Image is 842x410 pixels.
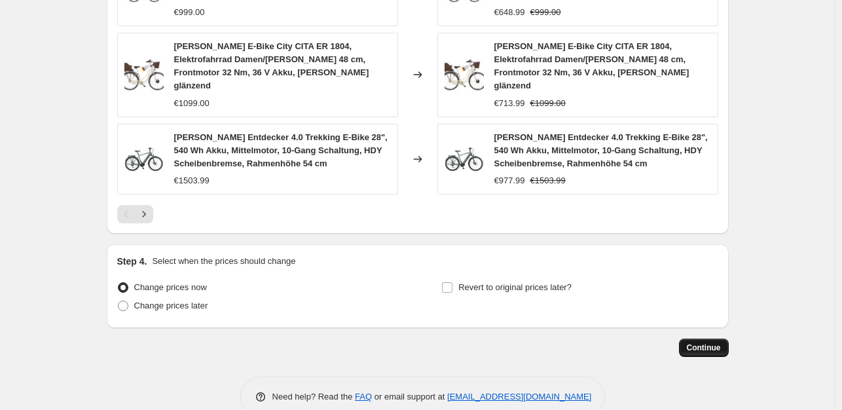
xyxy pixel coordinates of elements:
[445,140,484,179] img: 71ym1_vt9nL_80x.jpg
[174,6,205,19] div: €999.00
[174,41,369,90] span: [PERSON_NAME] E-Bike City CITA ER 1804, Elektrofahrrad Damen/[PERSON_NAME] 48 cm, Frontmotor 32 N...
[530,97,566,110] strike: €1099.00
[134,301,208,310] span: Change prices later
[135,205,153,223] button: Next
[152,255,295,268] p: Select when the prices should change
[445,55,484,94] img: 81igR48Y3IL_80x.jpg
[124,55,164,94] img: 81igR48Y3IL_80x.jpg
[174,97,210,110] div: €1099.00
[458,282,572,292] span: Revert to original prices later?
[494,97,525,110] div: €713.99
[530,6,561,19] strike: €999.00
[174,174,210,187] div: €1503.99
[494,132,708,168] span: [PERSON_NAME] Entdecker 4.0 Trekking E-Bike 28", 540 Wh Akku, Mittelmotor, 10-Gang Schaltung, HDY...
[134,282,207,292] span: Change prices now
[494,41,689,90] span: [PERSON_NAME] E-Bike City CITA ER 1804, Elektrofahrrad Damen/[PERSON_NAME] 48 cm, Frontmotor 32 N...
[355,392,372,401] a: FAQ
[687,343,721,353] span: Continue
[174,132,388,168] span: [PERSON_NAME] Entdecker 4.0 Trekking E-Bike 28", 540 Wh Akku, Mittelmotor, 10-Gang Schaltung, HDY...
[530,174,566,187] strike: €1503.99
[124,140,164,179] img: 71ym1_vt9nL_80x.jpg
[494,6,525,19] div: €648.99
[372,392,447,401] span: or email support at
[117,205,153,223] nav: Pagination
[679,339,729,357] button: Continue
[117,255,147,268] h2: Step 4.
[272,392,356,401] span: Need help? Read the
[494,174,525,187] div: €977.99
[447,392,591,401] a: [EMAIL_ADDRESS][DOMAIN_NAME]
